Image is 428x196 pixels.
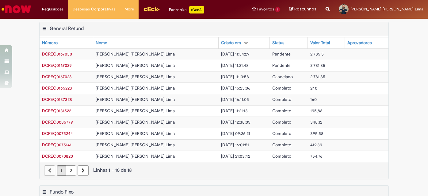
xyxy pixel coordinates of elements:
[310,85,317,91] span: 240
[42,51,72,57] span: DCREQ0167030
[272,153,291,159] span: Completo
[42,119,73,125] a: Abrir Registro: DCREQ0085779
[310,74,325,79] span: 2.781,85
[272,74,293,79] span: Cancelado
[96,51,175,57] span: [PERSON_NAME] [PERSON_NAME] Lima
[42,97,72,102] span: DCREQ0137328
[42,74,72,79] span: DCREQ0167028
[42,74,72,79] a: Abrir Registro: DCREQ0167028
[124,6,134,12] span: More
[42,63,72,68] a: Abrir Registro: DCREQ0167029
[66,165,76,176] a: Página 2
[221,153,250,159] span: [DATE] 21:03:42
[310,153,323,159] span: 754,76
[272,142,291,148] span: Completo
[50,25,84,32] h2: General Refund
[221,119,250,125] span: [DATE] 12:38:05
[221,40,241,46] div: Criado em
[96,153,175,159] span: [PERSON_NAME] [PERSON_NAME] Lima
[42,119,73,125] span: DCREQ0085779
[96,108,175,113] span: [PERSON_NAME] [PERSON_NAME] Lima
[310,97,317,102] span: 160
[42,85,72,91] a: Abrir Registro: DCREQ0165223
[294,6,316,12] span: Rascunhos
[96,63,175,68] span: [PERSON_NAME] [PERSON_NAME] Lima
[272,119,291,125] span: Completo
[272,108,291,113] span: Completo
[42,97,72,102] a: Abrir Registro: DCREQ0137328
[1,3,32,15] img: ServiceNow
[96,131,175,136] span: [PERSON_NAME] [PERSON_NAME] Lima
[221,74,249,79] span: [DATE] 11:13:58
[42,51,72,57] a: Abrir Registro: DCREQ0167030
[221,63,249,68] span: [DATE] 11:21:48
[347,40,372,46] div: Aprovadores
[96,142,175,148] span: [PERSON_NAME] [PERSON_NAME] Lima
[42,142,71,148] a: Abrir Registro: DCREQ0075141
[42,131,73,136] span: DCREQ0075244
[310,142,322,148] span: 419,39
[221,142,249,148] span: [DATE] 16:01:51
[50,189,74,195] h2: Fundo Fixo
[42,63,72,68] span: DCREQ0167029
[42,85,72,91] span: DCREQ0165223
[310,131,323,136] span: 395,58
[42,153,73,159] span: DCREQ0070820
[221,108,248,113] span: [DATE] 11:21:13
[289,6,316,12] a: Rascunhos
[310,51,324,57] span: 2.785,5
[40,162,388,179] nav: paginação
[169,6,204,13] div: Padroniza
[42,142,71,148] span: DCREQ0075141
[96,85,175,91] span: [PERSON_NAME] [PERSON_NAME] Lima
[221,51,250,57] span: [DATE] 11:34:29
[73,6,115,12] span: Despesas Corporativas
[42,6,63,12] span: Requisições
[272,85,291,91] span: Completo
[42,131,73,136] a: Abrir Registro: DCREQ0075244
[96,74,175,79] span: [PERSON_NAME] [PERSON_NAME] Lima
[221,131,250,136] span: [DATE] 09:26:21
[96,119,175,125] span: [PERSON_NAME] [PERSON_NAME] Lima
[143,4,160,13] img: click_logo_yellow_360x200.png
[310,119,322,125] span: 348,12
[42,153,73,159] a: Abrir Registro: DCREQ0070820
[310,63,325,68] span: 2.781,85
[78,165,89,176] a: Próxima página
[310,40,330,46] div: Valor Total
[272,97,291,102] span: Completo
[257,6,274,12] span: Favoritos
[96,40,107,46] div: Nome
[42,25,47,33] button: General Refund Menu de contexto
[42,108,71,113] a: Abrir Registro: DCREQ0131522
[272,51,291,57] span: Pendente
[44,167,384,174] div: Linhas 1 − 10 de 18
[42,108,71,113] span: DCREQ0131522
[96,97,175,102] span: [PERSON_NAME] [PERSON_NAME] Lima
[272,40,284,46] div: Status
[275,7,280,12] span: 1
[350,6,423,12] span: [PERSON_NAME] [PERSON_NAME] Lima
[272,131,291,136] span: Completo
[189,6,204,13] p: +GenAi
[221,85,250,91] span: [DATE] 15:23:06
[42,40,58,46] div: Número
[310,108,323,113] span: 195,86
[57,165,66,176] a: Página 1
[221,97,249,102] span: [DATE] 16:11:05
[272,63,291,68] span: Pendente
